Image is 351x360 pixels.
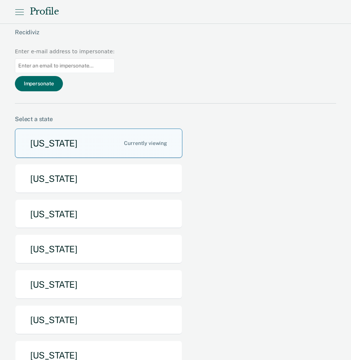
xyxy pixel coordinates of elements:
[15,29,272,48] div: Recidiviz
[15,129,182,158] button: [US_STATE]
[15,59,115,73] input: Enter an email to impersonate...
[15,199,182,229] button: [US_STATE]
[15,164,182,193] button: [US_STATE]
[15,48,115,56] div: Enter e-mail address to impersonate:
[15,234,182,264] button: [US_STATE]
[15,305,182,335] button: [US_STATE]
[15,270,182,299] button: [US_STATE]
[15,76,63,91] button: Impersonate
[15,116,336,123] div: Select a state
[30,6,59,17] div: Profile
